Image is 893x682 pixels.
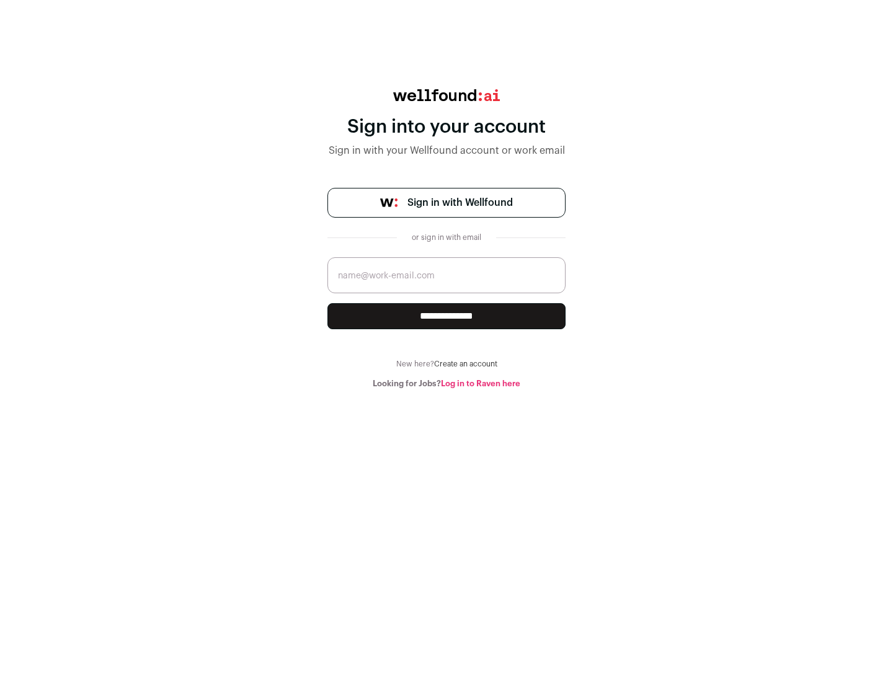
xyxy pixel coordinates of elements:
[407,232,486,242] div: or sign in with email
[434,360,497,368] a: Create an account
[393,89,500,101] img: wellfound:ai
[441,379,520,387] a: Log in to Raven here
[327,116,566,138] div: Sign into your account
[327,188,566,218] a: Sign in with Wellfound
[327,143,566,158] div: Sign in with your Wellfound account or work email
[327,379,566,389] div: Looking for Jobs?
[380,198,398,207] img: wellfound-symbol-flush-black-fb3c872781a75f747ccb3a119075da62bfe97bd399995f84a933054e44a575c4.png
[327,257,566,293] input: name@work-email.com
[327,359,566,369] div: New here?
[407,195,513,210] span: Sign in with Wellfound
